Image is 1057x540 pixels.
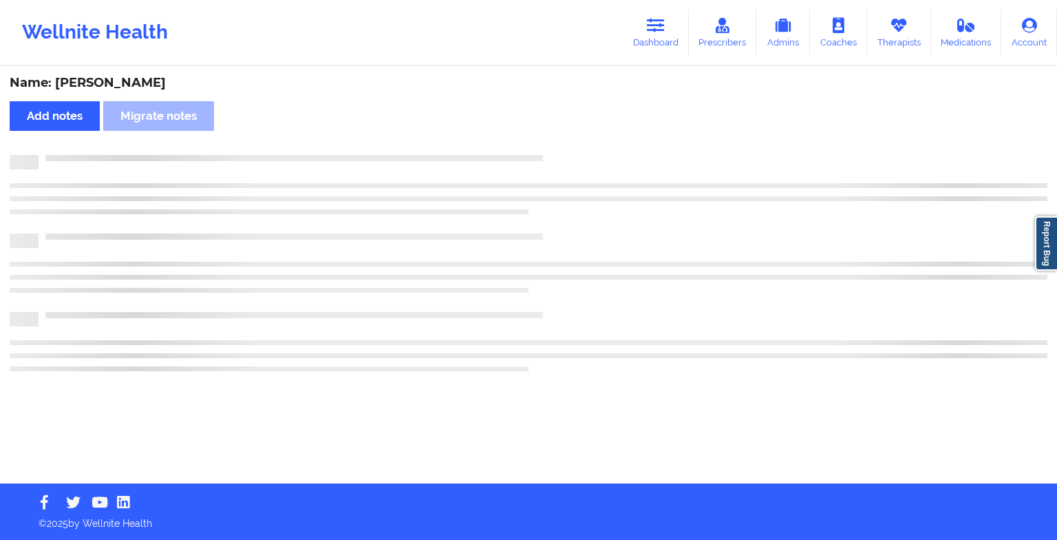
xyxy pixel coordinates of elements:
[1035,216,1057,271] a: Report Bug
[10,75,1047,91] div: Name: [PERSON_NAME]
[867,10,931,55] a: Therapists
[810,10,867,55] a: Coaches
[689,10,757,55] a: Prescribers
[931,10,1002,55] a: Medications
[10,101,100,131] button: Add notes
[756,10,810,55] a: Admins
[1001,10,1057,55] a: Account
[623,10,689,55] a: Dashboard
[29,507,1028,530] p: © 2025 by Wellnite Health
